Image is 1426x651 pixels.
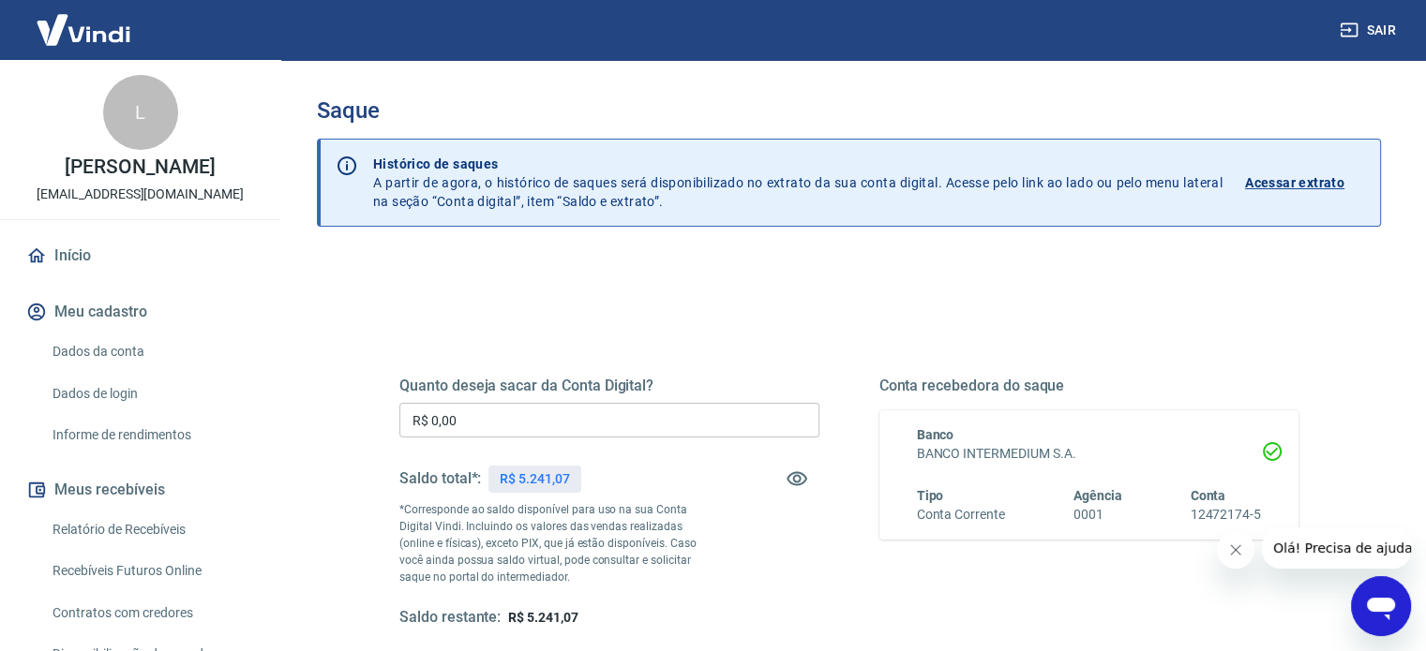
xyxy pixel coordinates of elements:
[1073,505,1122,525] h6: 0001
[1245,173,1344,192] p: Acessar extrato
[399,608,501,628] h5: Saldo restante:
[500,469,569,489] p: R$ 5.241,07
[373,155,1223,173] p: Histórico de saques
[1245,155,1365,211] a: Acessar extrato
[917,427,954,442] span: Banco
[45,375,258,413] a: Dados de login
[23,1,144,58] img: Vindi
[1351,576,1411,636] iframe: Botão para abrir a janela de mensagens
[11,13,158,28] span: Olá! Precisa de ajuda?
[23,469,258,510] button: Meus recebíveis
[399,501,714,585] p: *Corresponde ao saldo disponível para uso na sua Conta Digital Vindi. Incluindo os valores das ve...
[1262,527,1411,569] iframe: Mensagem da empresa
[317,97,1381,124] h3: Saque
[45,510,258,549] a: Relatório de Recebíveis
[45,333,258,371] a: Dados da conta
[23,291,258,333] button: Meu cadastro
[65,157,215,177] p: [PERSON_NAME]
[1217,531,1254,569] iframe: Fechar mensagem
[1336,13,1403,48] button: Sair
[45,552,258,590] a: Recebíveis Futuros Online
[879,377,1299,395] h5: Conta recebedora do saque
[917,505,1005,525] h6: Conta Corrente
[917,444,1262,464] h6: BANCO INTERMEDIUM S.A.
[23,235,258,276] a: Início
[45,416,258,454] a: Informe de rendimentos
[1190,488,1225,503] span: Conta
[103,75,178,150] div: L
[399,469,481,488] h5: Saldo total*:
[1073,488,1122,503] span: Agência
[1190,505,1261,525] h6: 12472174-5
[917,488,944,503] span: Tipo
[373,155,1223,211] p: A partir de agora, o histórico de saques será disponibilizado no extrato da sua conta digital. Ac...
[399,377,819,395] h5: Quanto deseja sacar da Conta Digital?
[37,185,244,204] p: [EMAIL_ADDRESS][DOMAIN_NAME]
[45,594,258,632] a: Contratos com credores
[508,610,578,625] span: R$ 5.241,07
